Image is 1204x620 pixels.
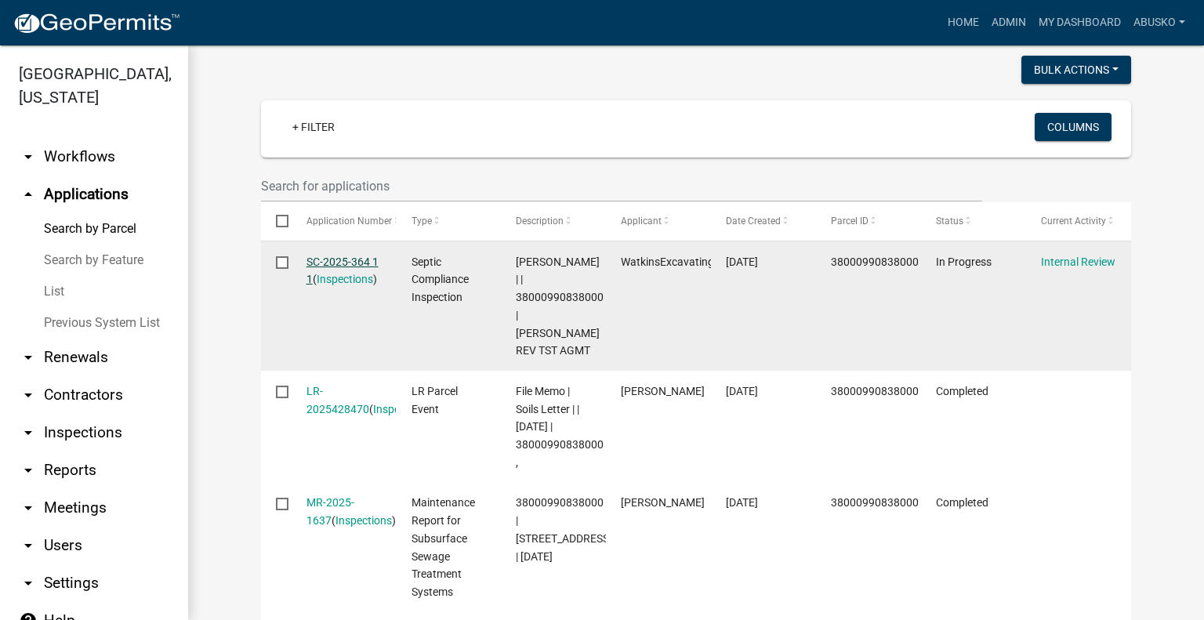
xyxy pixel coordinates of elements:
button: Bulk Actions [1021,56,1131,84]
i: arrow_drop_down [19,147,38,166]
span: File Memo | Soils Letter | | 05/30/2025 | 38000990838000 , [516,385,604,469]
span: 38000990838000 [831,496,919,509]
datatable-header-cell: Parcel ID [816,202,921,240]
a: Home [941,8,985,38]
span: Michelle Jevne | | 38000990838000 | MARY L BECK REV TST AGMT [516,256,604,357]
datatable-header-cell: Description [501,202,606,240]
div: ( ) [306,494,382,530]
datatable-header-cell: Type [396,202,501,240]
a: abusko [1127,8,1191,38]
span: 05/30/2025 [726,385,758,397]
span: 38000990838000 | 32973 WALLEYE DR | 03/04/2025 [516,496,612,562]
span: Septic Compliance Inspection [412,256,469,304]
span: Michelle Jevne [621,385,705,397]
i: arrow_drop_down [19,574,38,593]
a: Inspections [373,403,430,415]
i: arrow_drop_down [19,348,38,367]
span: Kurt Klawitter [621,496,705,509]
span: Completed [936,385,988,397]
span: Type [412,216,432,227]
span: WatkinsExcavating [621,256,714,268]
span: LR Parcel Event [412,385,458,415]
a: Inspections [317,273,373,285]
a: MR-2025-1637 [306,496,354,527]
i: arrow_drop_down [19,386,38,404]
span: Maintenance Report for Subsurface Sewage Treatment Systems [412,496,475,598]
span: 38000990838000 [831,385,919,397]
a: My Dashboard [1032,8,1127,38]
span: 06/17/2025 [726,256,758,268]
datatable-header-cell: Date Created [711,202,816,240]
div: ( ) [306,253,382,289]
span: 04/14/2025 [726,496,758,509]
i: arrow_drop_down [19,536,38,555]
i: arrow_drop_down [19,423,38,442]
input: Search for applications [261,170,982,202]
datatable-header-cell: Select [261,202,291,240]
a: LR-2025428470 [306,385,369,415]
i: arrow_drop_down [19,499,38,517]
span: In Progress [936,256,992,268]
span: Application Number [306,216,392,227]
span: Description [516,216,564,227]
a: Internal Review [1041,256,1115,268]
button: Columns [1035,113,1112,141]
span: Completed [936,496,988,509]
datatable-header-cell: Status [921,202,1026,240]
datatable-header-cell: Application Number [291,202,396,240]
datatable-header-cell: Applicant [606,202,711,240]
span: Status [936,216,963,227]
i: arrow_drop_up [19,185,38,204]
datatable-header-cell: Current Activity [1026,202,1131,240]
a: Inspections [335,514,392,527]
a: Admin [985,8,1032,38]
span: Applicant [621,216,662,227]
div: ( ) [306,383,382,419]
span: 38000990838000 [831,256,919,268]
span: Date Created [726,216,781,227]
span: Parcel ID [831,216,869,227]
i: arrow_drop_down [19,461,38,480]
a: + Filter [280,113,347,141]
a: SC-2025-364 1 1 [306,256,379,286]
span: Current Activity [1041,216,1106,227]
